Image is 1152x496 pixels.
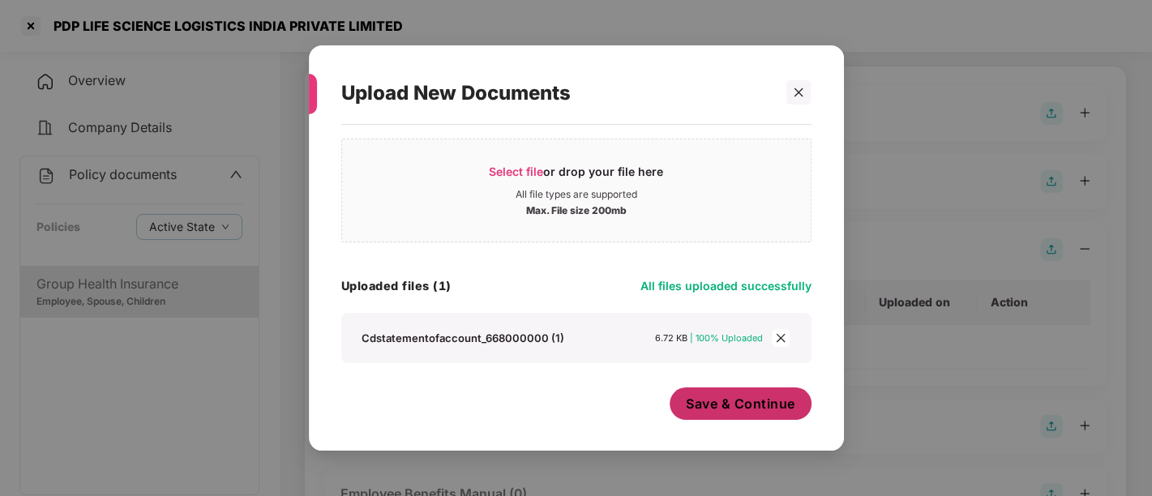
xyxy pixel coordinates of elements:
button: Save & Continue [670,387,812,420]
span: Select fileor drop your file hereAll file types are supportedMax. File size 200mb [342,152,811,229]
span: Select file [489,165,543,178]
h4: Uploaded files (1) [341,278,452,294]
div: Cdstatementofaccount_668000000 (1) [362,331,564,345]
span: close [793,87,804,98]
span: close [772,329,790,347]
span: All files uploaded successfully [640,279,812,293]
span: 6.72 KB [655,332,687,344]
div: or drop your file here [489,164,663,188]
span: Save & Continue [686,395,795,413]
span: | 100% Uploaded [690,332,763,344]
div: Max. File size 200mb [526,201,627,217]
div: Upload New Documents [341,62,773,125]
div: All file types are supported [516,188,637,201]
